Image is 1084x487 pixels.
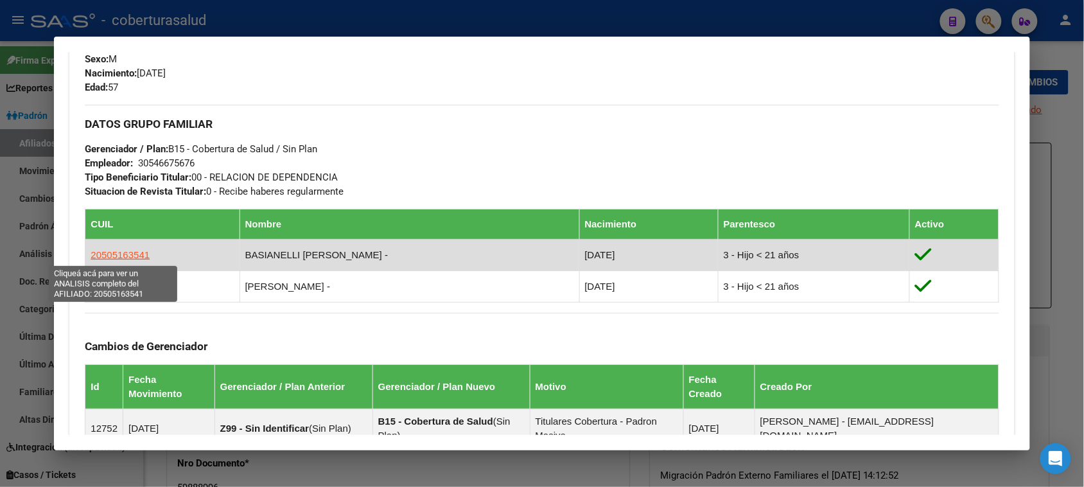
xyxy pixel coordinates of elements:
[85,339,999,353] h3: Cambios de Gerenciador
[85,67,137,79] strong: Nacimiento:
[718,240,909,271] td: 3 - Hijo < 21 años
[85,186,206,197] strong: Situacion de Revista Titular:
[718,271,909,303] td: 3 - Hijo < 21 años
[85,67,166,79] span: [DATE]
[579,209,718,240] th: Nacimiento
[85,157,133,169] strong: Empleador:
[240,209,579,240] th: Nombre
[85,143,317,155] span: B15 - Cobertura de Salud / Sin Plan
[909,209,999,240] th: Activo
[1040,443,1071,474] div: Open Intercom Messenger
[138,156,195,170] div: 30546675676
[530,365,683,409] th: Motivo
[85,209,240,240] th: CUIL
[579,271,718,303] td: [DATE]
[85,365,123,409] th: Id
[530,409,683,448] td: Titulares Cobertura - Padron Masivo
[91,249,150,260] span: 20505163541
[91,281,150,292] span: 27472724946
[85,409,123,448] td: 12752
[755,409,999,448] td: [PERSON_NAME] - [EMAIL_ADDRESS][DOMAIN_NAME]
[123,365,215,409] th: Fecha Movimiento
[220,423,309,434] strong: Z99 - Sin Identificar
[683,365,755,409] th: Fecha Creado
[755,365,999,409] th: Creado Por
[683,409,755,448] td: [DATE]
[240,271,579,303] td: [PERSON_NAME] -
[85,143,168,155] strong: Gerenciador / Plan:
[85,172,338,183] span: 00 - RELACION DE DEPENDENCIA
[312,423,348,434] span: Sin Plan
[372,409,530,448] td: ( )
[85,117,999,131] h3: DATOS GRUPO FAMILIAR
[378,416,493,427] strong: B15 - Cobertura de Salud
[85,82,118,93] span: 57
[123,409,215,448] td: [DATE]
[372,365,530,409] th: Gerenciador / Plan Nuevo
[718,209,909,240] th: Parentesco
[85,82,108,93] strong: Edad:
[214,365,372,409] th: Gerenciador / Plan Anterior
[85,186,344,197] span: 0 - Recibe haberes regularmente
[85,172,191,183] strong: Tipo Beneficiario Titular:
[85,53,117,65] span: M
[240,240,579,271] td: BASIANELLI [PERSON_NAME] -
[214,409,372,448] td: ( )
[579,240,718,271] td: [DATE]
[85,53,109,65] strong: Sexo:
